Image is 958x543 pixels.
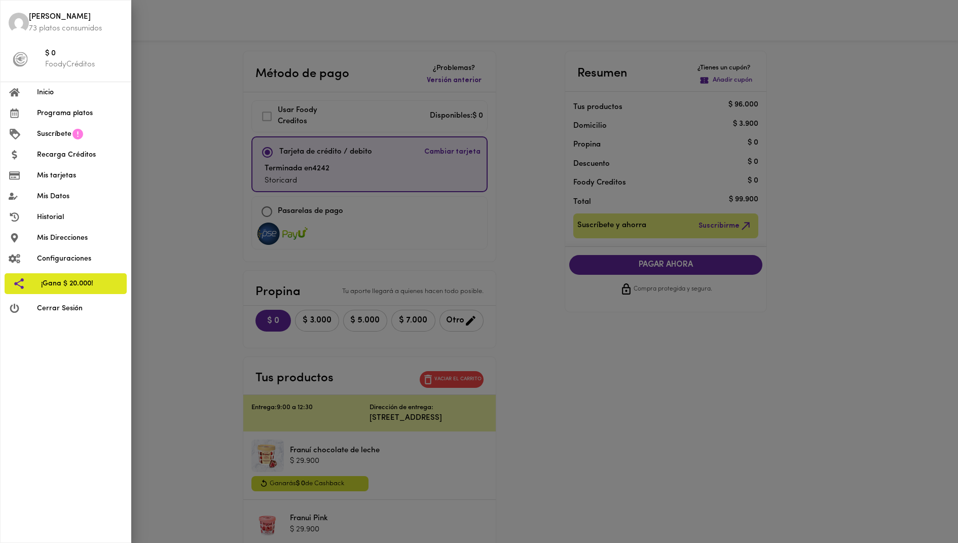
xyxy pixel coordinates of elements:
span: ¡Gana $ 20.000! [41,278,119,289]
iframe: Messagebird Livechat Widget [899,484,948,533]
span: Mis tarjetas [37,170,123,181]
p: FoodyCréditos [45,59,123,70]
span: Configuraciones [37,254,123,264]
p: 73 platos consumidos [29,23,123,34]
span: Recarga Créditos [37,150,123,160]
span: Inicio [37,87,123,98]
span: Mis Direcciones [37,233,123,243]
span: $ 0 [45,48,123,60]
span: [PERSON_NAME] [29,12,123,23]
span: Historial [37,212,123,223]
span: Suscríbete [37,129,71,139]
img: foody-creditos-black.png [13,52,28,67]
span: Mis Datos [37,191,123,202]
span: Cerrar Sesión [37,303,123,314]
span: Programa platos [37,108,123,119]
